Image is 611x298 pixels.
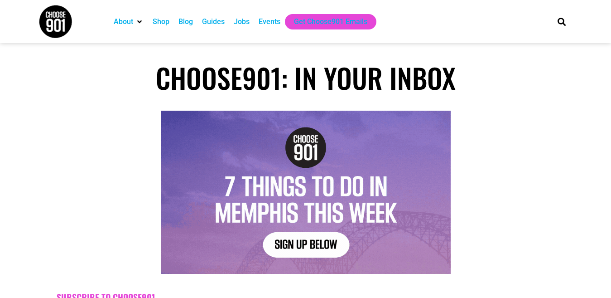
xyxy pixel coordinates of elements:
[259,16,280,27] a: Events
[161,111,451,274] img: Text graphic with "Choose 901" logo. Reads: "7 Things to Do in Memphis This Week. Sign Up Below."...
[554,14,569,29] div: Search
[234,16,250,27] a: Jobs
[153,16,169,27] a: Shop
[109,14,148,29] div: About
[114,16,133,27] a: About
[38,61,573,94] h1: Choose901: In Your Inbox
[202,16,225,27] a: Guides
[109,14,542,29] nav: Main nav
[178,16,193,27] a: Blog
[294,16,367,27] a: Get Choose901 Emails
